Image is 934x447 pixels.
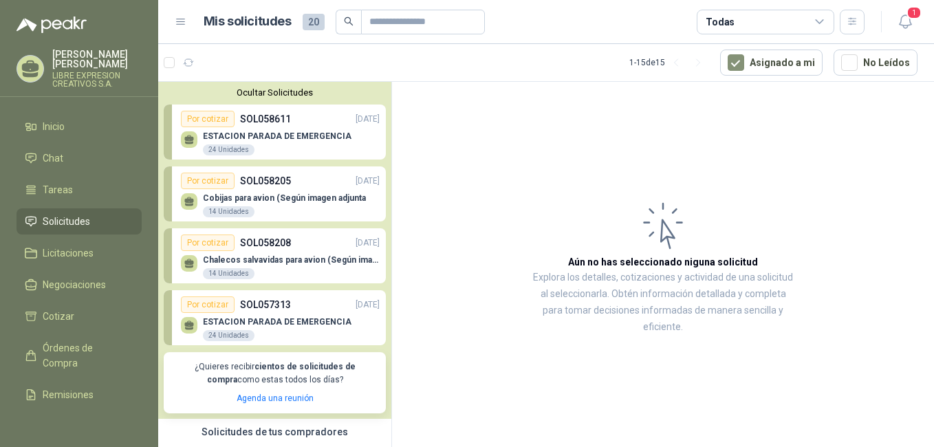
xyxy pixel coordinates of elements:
div: Por cotizar [181,173,235,189]
p: [PERSON_NAME] [PERSON_NAME] [52,50,142,69]
a: Por cotizarSOL058205[DATE] Cobijas para avion (Según imagen adjunta14 Unidades [164,166,386,221]
p: Explora los detalles, cotizaciones y actividad de una solicitud al seleccionarla. Obtén informaci... [530,270,796,336]
div: Por cotizar [181,296,235,313]
p: [DATE] [356,237,380,250]
p: Cobijas para avion (Según imagen adjunta [203,193,366,203]
p: SOL058611 [240,111,291,127]
span: Cotizar [43,309,74,324]
div: 14 Unidades [203,206,254,217]
a: Tareas [17,177,142,203]
a: Configuración [17,413,142,439]
p: SOL057313 [240,297,291,312]
p: SOL058205 [240,173,291,188]
p: ¿Quieres recibir como estas todos los días? [172,360,378,386]
a: Remisiones [17,382,142,408]
div: 14 Unidades [203,268,254,279]
a: Solicitudes [17,208,142,235]
a: Inicio [17,113,142,140]
p: ESTACION PARADA DE EMERGENCIA [203,131,351,141]
a: Cotizar [17,303,142,329]
span: Negociaciones [43,277,106,292]
a: Órdenes de Compra [17,335,142,376]
button: Ocultar Solicitudes [164,87,386,98]
button: 1 [893,10,917,34]
a: Por cotizarSOL058611[DATE] ESTACION PARADA DE EMERGENCIA24 Unidades [164,105,386,160]
div: 1 - 15 de 15 [629,52,709,74]
div: 24 Unidades [203,144,254,155]
p: ESTACION PARADA DE EMERGENCIA [203,317,351,327]
a: Agenda una reunión [237,393,314,403]
span: Tareas [43,182,73,197]
span: Inicio [43,119,65,134]
b: cientos de solicitudes de compra [207,362,356,384]
a: Licitaciones [17,240,142,266]
p: SOL058208 [240,235,291,250]
h1: Mis solicitudes [204,12,292,32]
span: Solicitudes [43,214,90,229]
img: Logo peakr [17,17,87,33]
p: LIBRE EXPRESION CREATIVOS S.A. [52,72,142,88]
div: Todas [706,14,735,30]
span: Licitaciones [43,246,94,261]
span: Remisiones [43,387,94,402]
span: Órdenes de Compra [43,340,129,371]
span: Chat [43,151,63,166]
button: Asignado a mi [720,50,823,76]
p: [DATE] [356,298,380,312]
div: Ocultar SolicitudesPor cotizarSOL058611[DATE] ESTACION PARADA DE EMERGENCIA24 UnidadesPor cotizar... [158,82,391,419]
div: 24 Unidades [203,330,254,341]
span: 1 [906,6,922,19]
div: Por cotizar [181,235,235,251]
div: Por cotizar [181,111,235,127]
p: [DATE] [356,113,380,126]
h3: Aún no has seleccionado niguna solicitud [568,254,758,270]
div: Solicitudes de tus compradores [158,419,391,445]
a: Negociaciones [17,272,142,298]
p: [DATE] [356,175,380,188]
span: 20 [303,14,325,30]
button: No Leídos [834,50,917,76]
a: Por cotizarSOL058208[DATE] Chalecos salvavidas para avion (Según imagen adjunta)14 Unidades [164,228,386,283]
a: Por cotizarSOL057313[DATE] ESTACION PARADA DE EMERGENCIA24 Unidades [164,290,386,345]
span: search [344,17,354,26]
a: Chat [17,145,142,171]
p: Chalecos salvavidas para avion (Según imagen adjunta) [203,255,380,265]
